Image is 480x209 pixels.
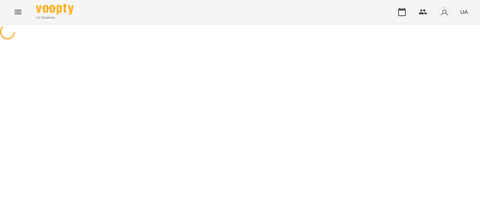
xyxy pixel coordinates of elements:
span: UA [460,8,468,16]
img: avatar_s.png [439,7,450,17]
button: UA [457,5,471,19]
img: Voopty Logo [36,4,73,15]
button: Menu [9,3,27,21]
span: For Business [36,15,73,20]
